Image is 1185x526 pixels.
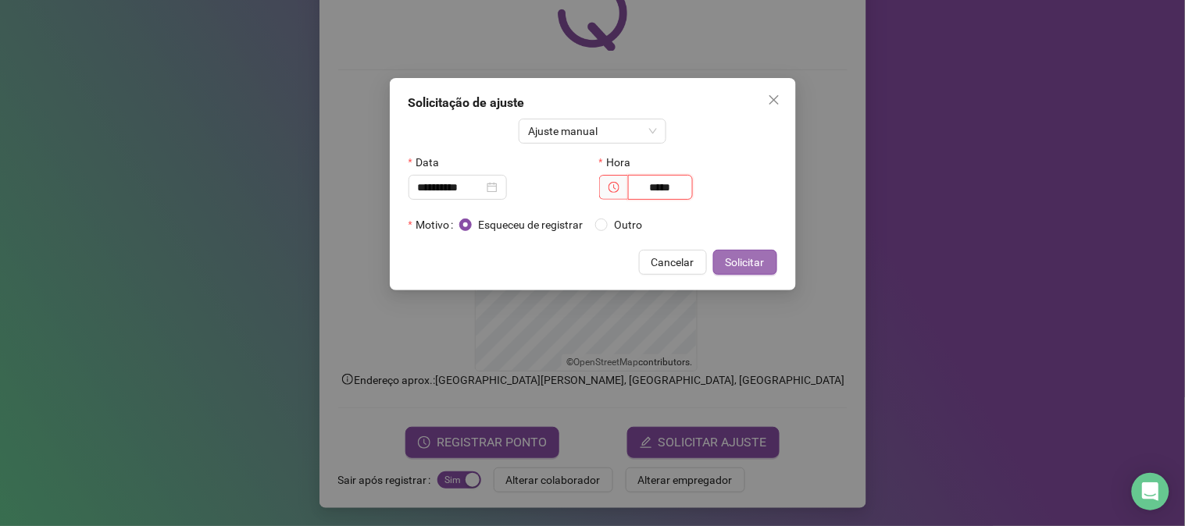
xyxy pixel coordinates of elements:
[639,250,707,275] button: Cancelar
[472,216,589,233] span: Esqueceu de registrar
[599,150,641,175] label: Hora
[528,119,657,143] span: Ajuste manual
[726,254,765,271] span: Solicitar
[608,216,648,233] span: Outro
[409,150,449,175] label: Data
[651,254,694,271] span: Cancelar
[768,94,780,106] span: close
[409,212,459,237] label: Motivo
[409,94,777,112] div: Solicitação de ajuste
[762,87,787,112] button: Close
[609,182,619,193] span: clock-circle
[1132,473,1169,510] div: Open Intercom Messenger
[713,250,777,275] button: Solicitar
